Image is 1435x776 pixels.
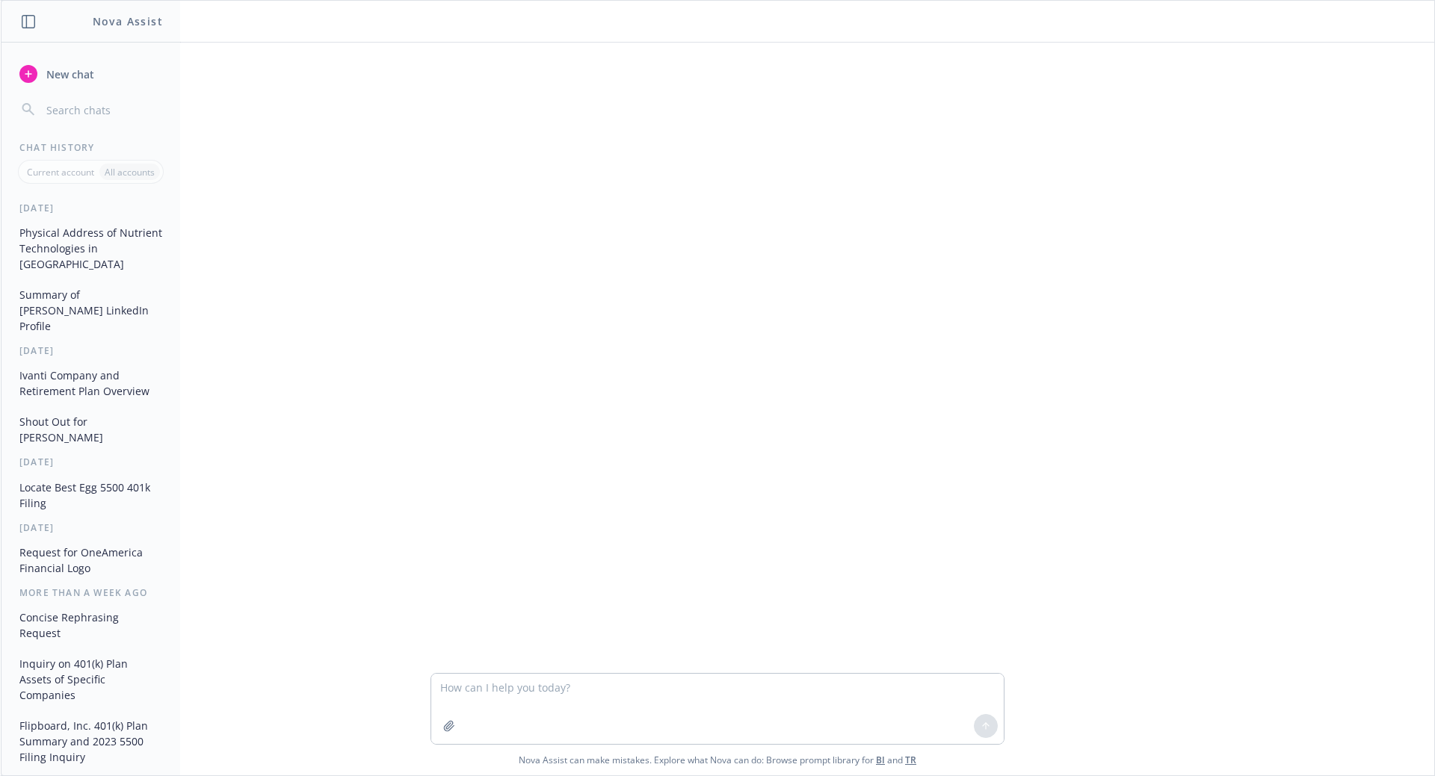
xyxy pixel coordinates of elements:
[43,66,94,82] span: New chat
[7,745,1428,775] span: Nova Assist can make mistakes. Explore what Nova can do: Browse prompt library for and
[1,202,180,214] div: [DATE]
[13,651,168,707] button: Inquiry on 401(k) Plan Assets of Specific Companies
[13,605,168,645] button: Concise Rephrasing Request
[1,456,180,468] div: [DATE]
[13,540,168,580] button: Request for OneAmerica Financial Logo
[105,166,155,179] p: All accounts
[13,713,168,769] button: Flipboard, Inc. 401(k) Plan Summary and 2023 5500 Filing Inquiry
[27,166,94,179] p: Current account
[13,220,168,276] button: Physical Address of Nutrient Technologies in [GEOGRAPHIC_DATA]
[13,363,168,403] button: Ivanti Company and Retirement Plan Overview
[1,141,180,154] div: Chat History
[1,521,180,534] div: [DATE]
[13,409,168,450] button: Shout Out for [PERSON_NAME]
[43,99,162,120] input: Search chats
[905,754,916,766] a: TR
[13,475,168,515] button: Locate Best Egg 5500 401k Filing
[13,60,168,87] button: New chat
[13,282,168,338] button: Summary of [PERSON_NAME] LinkedIn Profile
[93,13,163,29] h1: Nova Assist
[1,586,180,599] div: More than a week ago
[876,754,885,766] a: BI
[1,344,180,357] div: [DATE]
